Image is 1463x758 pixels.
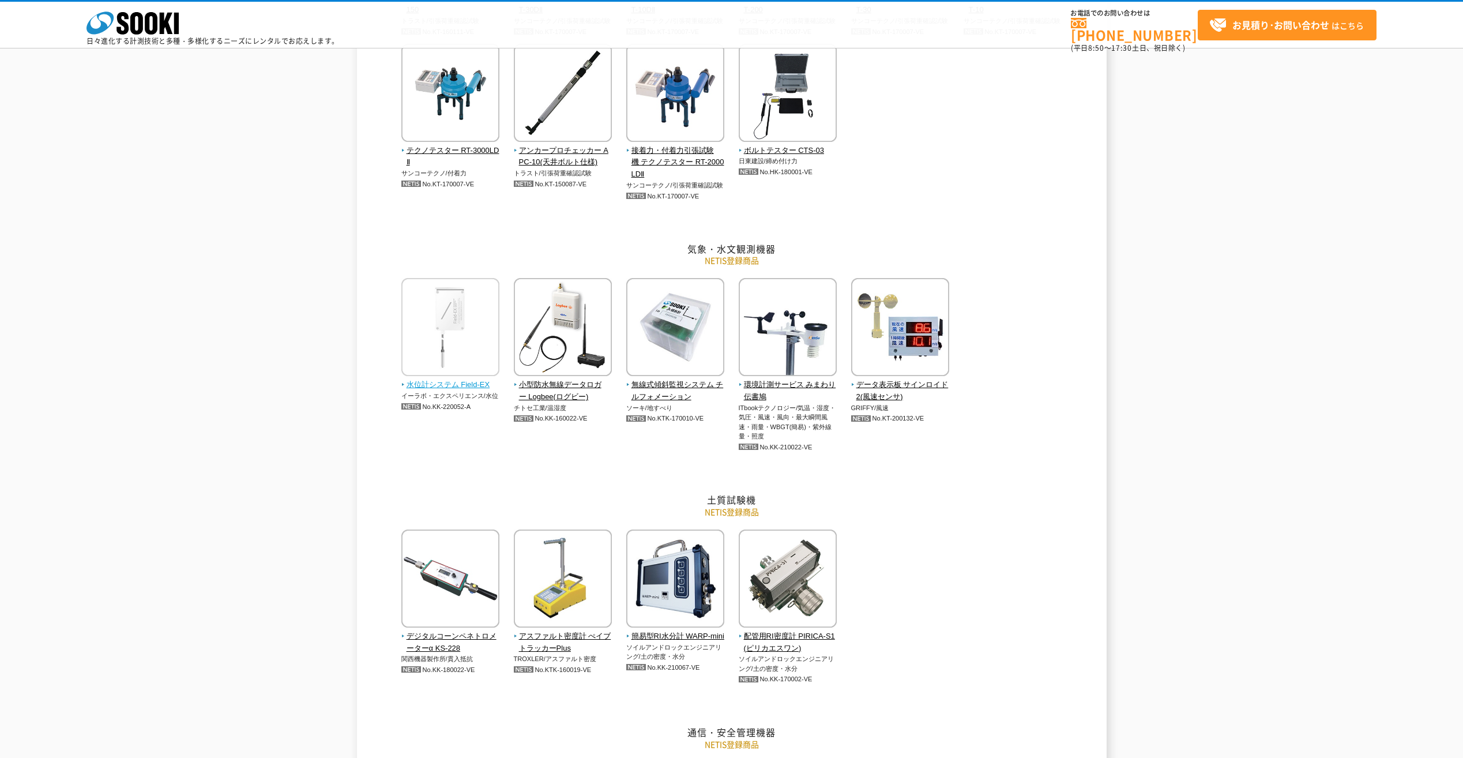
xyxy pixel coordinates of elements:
[514,403,612,413] p: チトセ工業/温湿度
[626,643,725,662] p: ソイルアンドロックエンジニアリング/土の密度・水分
[401,379,500,391] span: 水位計システム Field-EX
[394,506,1069,518] p: NETIS登録商品
[514,134,612,168] a: アンカープロチェッカー APC-10(天井ボルト仕様)
[1209,17,1364,34] span: はこちら
[626,145,725,181] span: 接着力・付着力引張試験機 テクノテスター RT-2000LDⅡ
[514,379,612,403] span: 小型防水無線データロガー Logbee(ログビー)
[401,145,500,169] span: テクノテスター RT-3000LDⅡ
[626,278,724,379] img: 無線式傾斜監視システム チルフォメーション
[401,44,499,145] img: テクノテスター RT-3000LDⅡ
[739,631,837,655] span: 配管用RI密度計 PIRICA-S1(ピリカエスワン)
[401,178,500,190] p: No.KT-170007-VE
[514,620,612,654] a: アスファルト密度計 ぺイブトラッカーPlus
[739,166,837,178] p: No.HK-180001-VE
[514,168,612,178] p: トラスト/引張荷重確認試験
[626,662,725,674] p: No.KK-210067-VE
[1111,43,1132,53] span: 17:30
[514,664,612,676] p: No.KTK-160019-VE
[394,726,1069,738] h2: 通信・安全管理機器
[401,391,500,401] p: イーラボ・エクスペリエンス/水位
[739,379,837,403] span: 環境計測サービス みまわり伝書鳩
[739,441,837,453] p: No.KK-210022-VE
[739,145,837,157] span: ボルトテスター CTS-03
[401,620,500,654] a: デジタルコーンペネトロメーターα KS-228
[401,168,500,178] p: サンコーテクノ/付着力
[626,190,725,202] p: No.KT-170007-VE
[1071,43,1185,53] span: (平日 ～ 土日、祝日除く)
[394,243,1069,255] h2: 気象・水文観測機器
[514,278,612,379] img: 小型防水無線データロガー Logbee(ログビー)
[401,401,500,413] p: No.KK-220052-A
[739,368,837,403] a: 環境計測サービス みまわり伝書鳩
[739,403,837,441] p: ITbookテクノロジー/気温・湿度・気圧・風速・風向・最大瞬間風速・雨量・WBGT(簡易)・紫外線量・照度
[514,654,612,664] p: TROXLER/アスファルト密度
[739,278,837,379] img: 環境計測サービス みまわり伝書鳩
[739,156,837,166] p: 日東建設/締め付け力
[851,278,949,379] img: データ表示板 サインロイド2(風速センサ)
[626,368,725,403] a: 無線式傾斜監視システム チルフォメーション
[514,631,612,655] span: アスファルト密度計 ぺイブトラッカーPlus
[626,403,725,413] p: ソーキ/地すべり
[514,412,612,425] p: No.KK-160022-VE
[739,134,837,157] a: ボルトテスター CTS-03
[86,37,339,44] p: 日々進化する計測技術と多種・多様化するニーズにレンタルでお応えします。
[851,368,950,403] a: データ表示板 サインロイド2(風速センサ)
[851,412,950,425] p: No.KT-200132-VE
[851,403,950,413] p: GRIFFY/風速
[514,145,612,169] span: アンカープロチェッカー APC-10(天井ボルト仕様)
[514,530,612,631] img: アスファルト密度計 ぺイブトラッカーPlus
[401,368,500,391] a: 水位計システム Field-EX
[401,664,500,676] p: No.KK-180022-VE
[626,44,724,145] img: 接着力・付着力引張試験機 テクノテスター RT-2000LDⅡ
[401,530,499,631] img: デジタルコーンペネトロメーターα KS-228
[739,530,837,631] img: 配管用RI密度計 PIRICA-S1(ピリカエスワン)
[1198,10,1377,40] a: お見積り･お問い合わせはこちら
[1232,18,1329,32] strong: お見積り･お問い合わせ
[401,278,499,379] img: 水位計システム Field-EX
[394,254,1069,267] p: NETIS登録商品
[626,379,725,403] span: 無線式傾斜監視システム チルフォメーション
[626,134,725,181] a: 接着力・付着力引張試験機 テクノテスター RT-2000LDⅡ
[739,654,837,673] p: ソイルアンドロックエンジニアリング/土の密度・水分
[394,738,1069,751] p: NETIS登録商品
[626,530,724,631] img: 簡易型RI水分計 WARP-mini
[739,44,837,145] img: ボルトテスター CTS-03
[514,44,612,145] img: アンカープロチェッカー APC-10(天井ボルト仕様)
[626,620,725,643] a: 簡易型RI水分計 WARP-mini
[514,178,612,190] p: No.KT-150087-VE
[401,654,500,664] p: 関西機器製作所/貫入抵抗
[626,412,725,425] p: No.KTK-170010-VE
[1071,10,1198,17] span: お電話でのお問い合わせは
[1071,18,1198,42] a: [PHONE_NUMBER]
[401,631,500,655] span: デジタルコーンペネトロメーターα KS-228
[739,673,837,685] p: No.KK-170002-VE
[514,368,612,403] a: 小型防水無線データロガー Logbee(ログビー)
[1088,43,1104,53] span: 8:50
[739,620,837,654] a: 配管用RI密度計 PIRICA-S1(ピリカエスワン)
[851,379,950,403] span: データ表示板 サインロイド2(風速センサ)
[401,134,500,168] a: テクノテスター RT-3000LDⅡ
[626,631,725,643] span: 簡易型RI水分計 WARP-mini
[626,181,725,190] p: サンコーテクノ/引張荷重確認試験
[394,494,1069,506] h2: 土質試験機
